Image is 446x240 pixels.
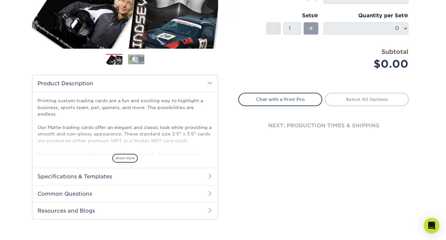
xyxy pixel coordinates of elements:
[32,168,218,185] h2: Specifications & Templates
[238,106,409,145] div: next: production times & shipping
[309,24,313,33] span: +
[238,93,322,106] a: Chat with a Print Pro
[106,54,122,66] img: Trading Cards 01
[32,185,218,202] h2: Common Questions
[266,12,318,20] div: Sets
[324,12,408,20] div: Quantity per Set
[272,24,275,33] span: -
[381,48,408,55] strong: Subtotal
[328,56,408,72] div: $0.00
[112,154,138,163] span: show more
[325,93,409,106] a: Select All Options
[128,54,144,64] img: Trading Cards 02
[38,97,213,184] p: Printing custom trading cards are a fun and exciting way to highlight a business, sports team, pe...
[32,75,218,92] h2: Product Description
[424,218,439,233] div: Open Intercom Messenger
